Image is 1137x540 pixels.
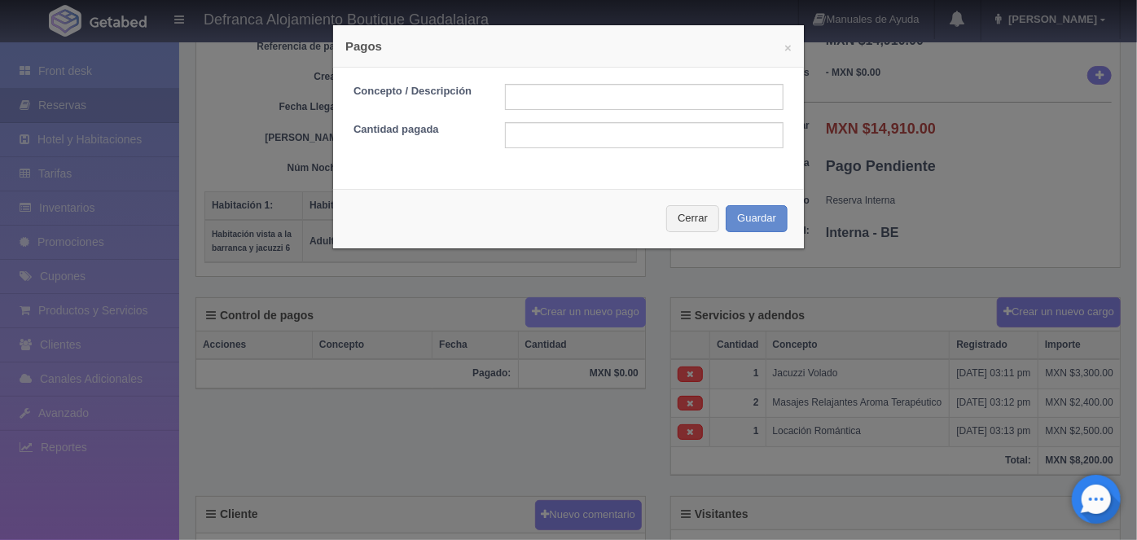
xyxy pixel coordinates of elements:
[726,205,788,232] button: Guardar
[784,42,792,54] button: ×
[666,205,719,232] button: Cerrar
[345,37,792,55] h4: Pagos
[341,84,493,99] label: Concepto / Descripción
[341,122,493,138] label: Cantidad pagada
